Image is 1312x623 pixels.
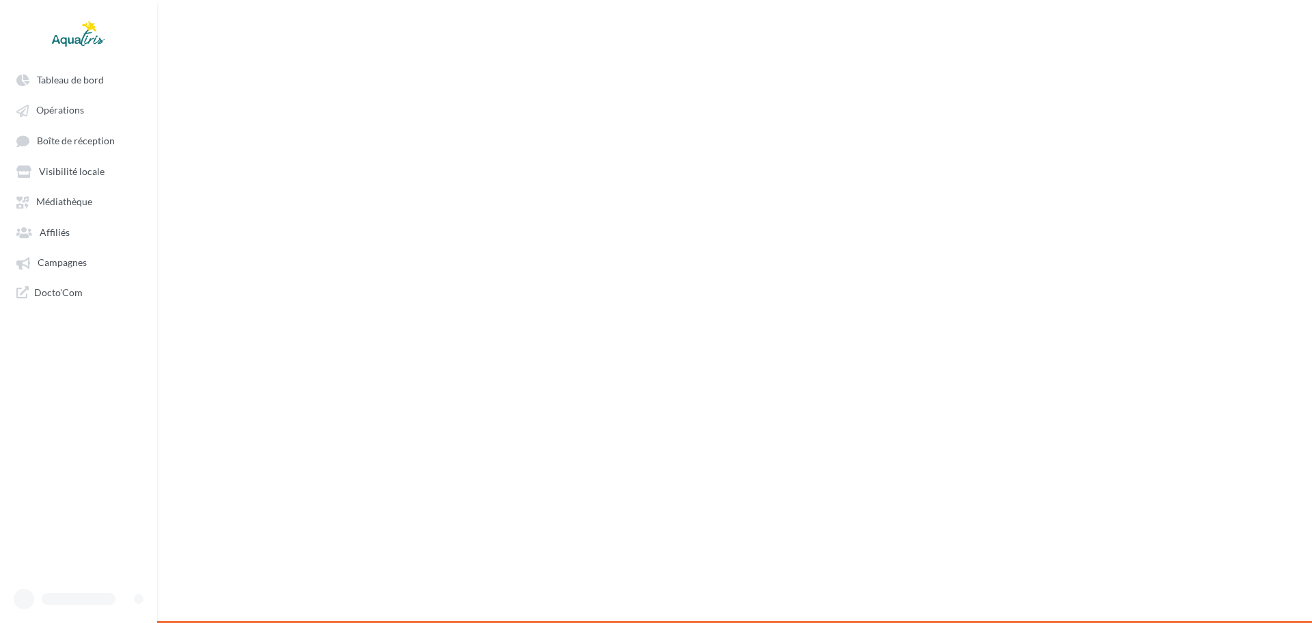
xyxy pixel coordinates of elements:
[40,226,70,238] span: Affiliés
[37,135,115,146] span: Boîte de réception
[37,74,104,85] span: Tableau de bord
[8,280,149,304] a: Docto'Com
[8,250,149,274] a: Campagnes
[8,97,149,122] a: Opérations
[39,165,105,177] span: Visibilité locale
[8,189,149,213] a: Médiathèque
[8,220,149,244] a: Affiliés
[8,159,149,183] a: Visibilité locale
[36,196,92,208] span: Médiathèque
[34,286,83,299] span: Docto'Com
[8,128,149,153] a: Boîte de réception
[38,257,87,269] span: Campagnes
[8,67,149,92] a: Tableau de bord
[36,105,84,116] span: Opérations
